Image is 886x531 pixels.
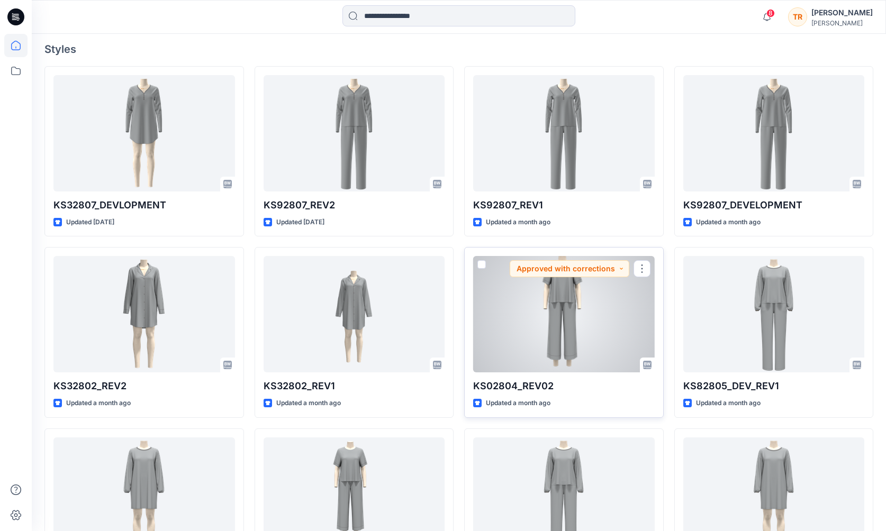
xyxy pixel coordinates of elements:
p: KS92807_REV1 [473,198,655,213]
p: Updated a month ago [276,398,341,409]
p: Updated a month ago [486,217,550,228]
p: KS82805_DEV_REV1 [683,379,865,393]
div: [PERSON_NAME] [811,19,873,27]
a: KS92807_REV2 [264,75,445,191]
span: 8 [766,9,775,17]
p: KS32802_REV2 [53,379,235,393]
p: Updated a month ago [486,398,550,409]
p: Updated a month ago [66,398,131,409]
p: Updated [DATE] [66,217,114,228]
h4: Styles [44,43,873,56]
p: KS02804_REV02 [473,379,655,393]
a: KS92807_REV1 [473,75,655,191]
p: KS92807_DEVELOPMENT [683,198,865,213]
a: KS32802_REV2 [53,256,235,372]
a: KS92807_DEVELOPMENT [683,75,865,191]
div: TR [788,7,807,26]
a: KS32807_DEVLOPMENT [53,75,235,191]
p: Updated [DATE] [276,217,324,228]
a: KS32802_REV1 [264,256,445,372]
p: KS32802_REV1 [264,379,445,393]
a: KS02804_REV02 [473,256,655,372]
p: KS32807_DEVLOPMENT [53,198,235,213]
p: Updated a month ago [696,398,761,409]
a: KS82805_DEV_REV1 [683,256,865,372]
p: Updated a month ago [696,217,761,228]
p: KS92807_REV2 [264,198,445,213]
div: [PERSON_NAME] [811,6,873,19]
